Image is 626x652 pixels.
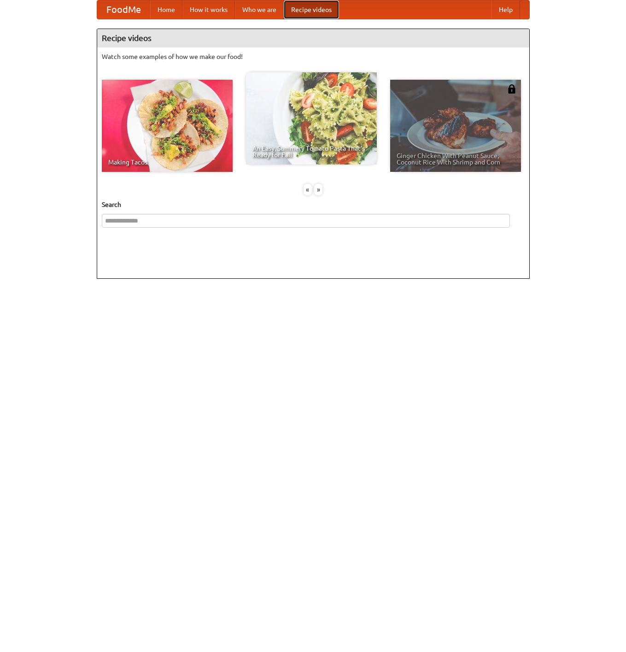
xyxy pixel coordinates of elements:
a: Help [491,0,520,19]
a: Recipe videos [284,0,339,19]
a: FoodMe [97,0,150,19]
a: An Easy, Summery Tomato Pasta That's Ready for Fall [246,72,377,164]
img: 483408.png [507,84,516,94]
span: An Easy, Summery Tomato Pasta That's Ready for Fall [252,145,370,158]
div: » [314,184,322,195]
div: « [304,184,312,195]
h5: Search [102,200,525,209]
a: Who we are [235,0,284,19]
a: How it works [182,0,235,19]
a: Home [150,0,182,19]
p: Watch some examples of how we make our food! [102,52,525,61]
h4: Recipe videos [97,29,529,47]
span: Making Tacos [108,159,226,165]
a: Making Tacos [102,80,233,172]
